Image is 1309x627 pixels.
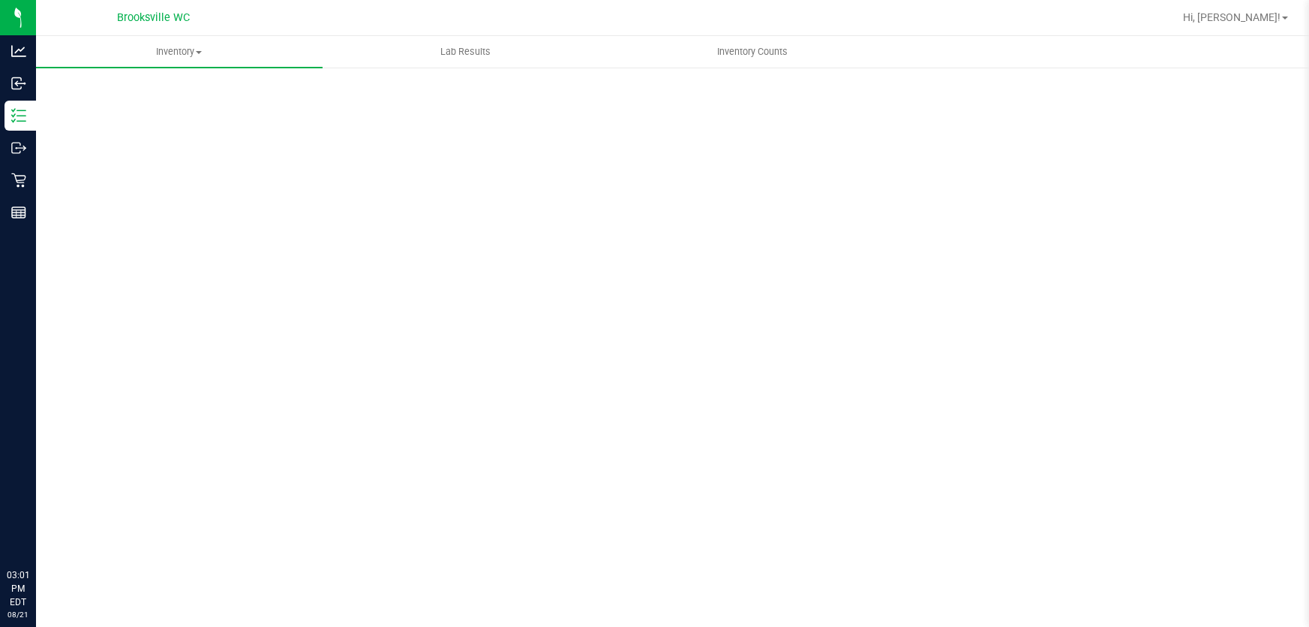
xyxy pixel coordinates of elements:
span: Lab Results [420,45,511,59]
p: 08/21 [7,609,29,620]
span: Hi, [PERSON_NAME]! [1183,11,1280,23]
inline-svg: Reports [11,205,26,220]
inline-svg: Outbound [11,140,26,155]
inline-svg: Retail [11,173,26,188]
inline-svg: Inventory [11,108,26,123]
p: 03:01 PM EDT [7,568,29,609]
a: Inventory Counts [609,36,896,68]
a: Inventory [36,36,323,68]
inline-svg: Inbound [11,76,26,91]
span: Brooksville WC [117,11,190,24]
span: Inventory [36,45,323,59]
inline-svg: Analytics [11,44,26,59]
span: Inventory Counts [697,45,808,59]
a: Lab Results [323,36,609,68]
